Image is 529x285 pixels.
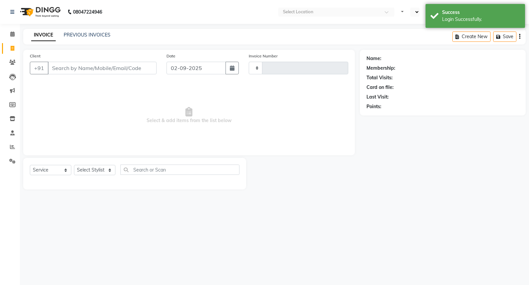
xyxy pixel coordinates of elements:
[64,32,110,38] a: PREVIOUS INVOICES
[366,55,381,62] div: Name:
[120,165,239,175] input: Search or Scan
[366,94,389,101] div: Last Visit:
[442,9,520,16] div: Success
[48,62,157,74] input: Search by Name/Mobile/Email/Code
[366,84,394,91] div: Card on file:
[442,16,520,23] div: Login Successfully.
[283,9,313,15] div: Select Location
[31,29,56,41] a: INVOICE
[452,32,491,42] button: Create New
[366,103,381,110] div: Points:
[493,32,516,42] button: Save
[249,53,278,59] label: Invoice Number
[166,53,175,59] label: Date
[30,62,48,74] button: +91
[30,82,348,149] span: Select & add items from the list below
[366,74,393,81] div: Total Visits:
[366,65,395,72] div: Membership:
[73,3,102,21] b: 08047224946
[30,53,40,59] label: Client
[17,3,62,21] img: logo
